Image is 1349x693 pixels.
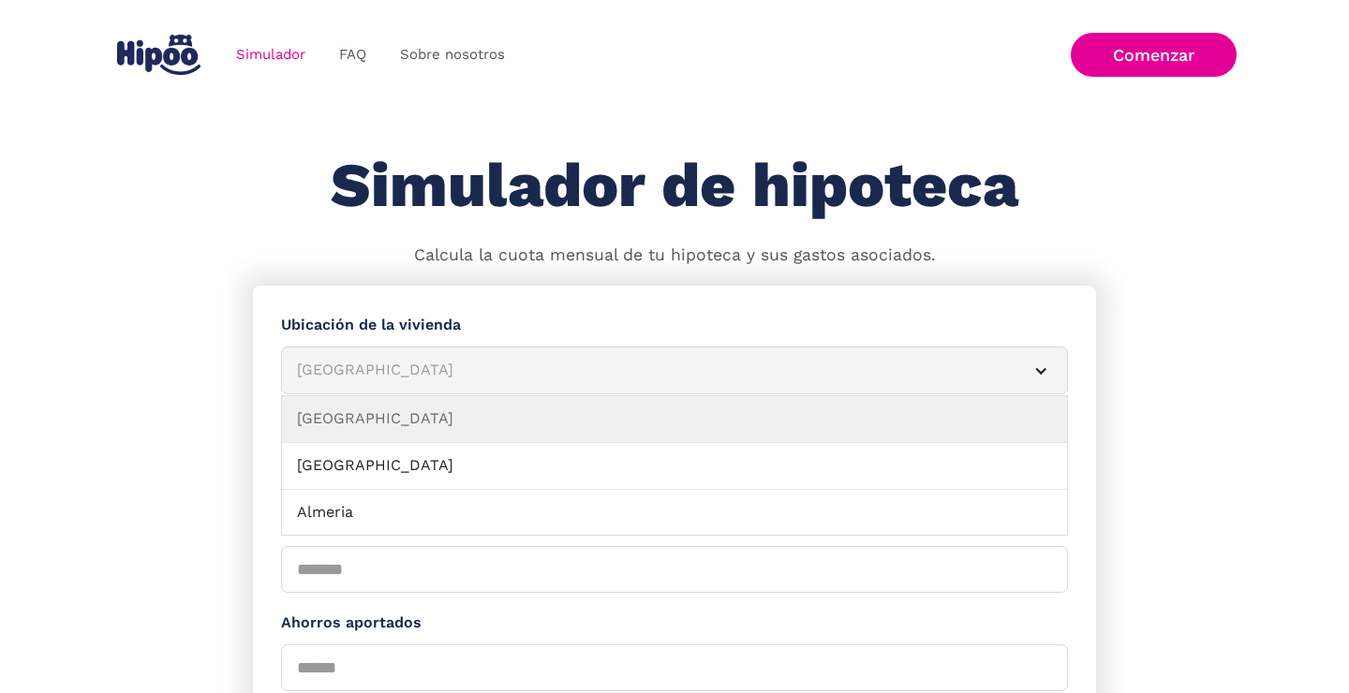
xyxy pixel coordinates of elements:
[414,243,936,268] p: Calcula la cuota mensual de tu hipoteca y sus gastos asociados.
[281,346,1068,394] article: [GEOGRAPHIC_DATA]
[112,27,204,82] a: home
[297,359,1007,382] div: [GEOGRAPHIC_DATA]
[281,612,1068,635] label: Ahorros aportados
[219,37,322,73] a: Simulador
[383,37,522,73] a: Sobre nosotros
[1071,33,1237,77] a: Comenzar
[282,396,1067,443] a: [GEOGRAPHIC_DATA]
[281,395,1068,536] nav: [GEOGRAPHIC_DATA]
[282,443,1067,490] a: [GEOGRAPHIC_DATA]
[282,490,1067,537] a: Almeria
[281,314,1068,337] label: Ubicación de la vivienda
[322,37,383,73] a: FAQ
[331,152,1018,220] h1: Simulador de hipoteca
